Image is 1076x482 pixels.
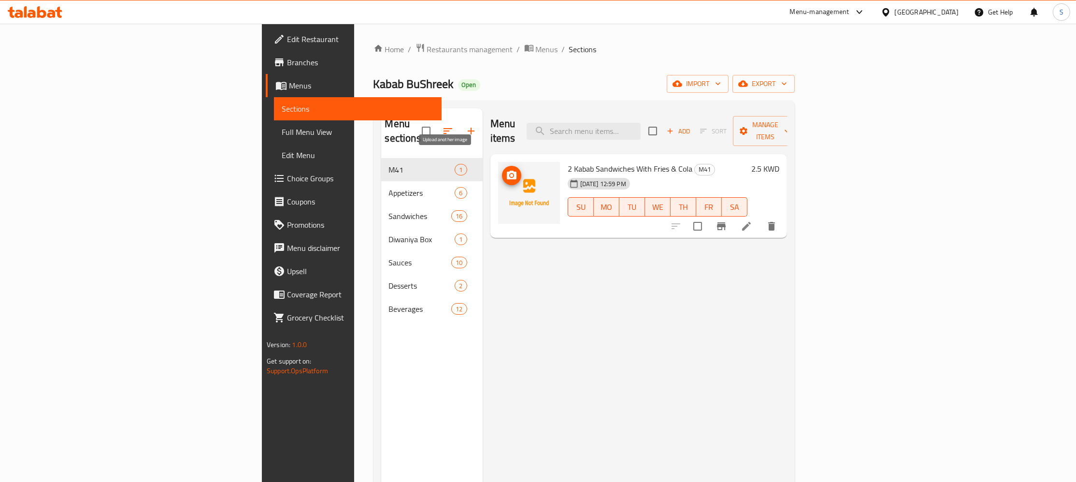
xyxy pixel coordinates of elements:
button: Add section [459,119,483,143]
span: Kabab BuShreek [373,73,454,95]
span: 10 [452,258,466,267]
span: Select section [643,121,663,141]
span: Open [458,81,480,89]
span: Add [665,126,691,137]
div: Diwaniya Box1 [381,228,483,251]
span: WE [649,200,667,214]
span: 2 [455,281,466,291]
span: Promotions [287,219,434,231]
span: Version: [267,338,290,351]
button: Branch-specific-item [710,215,733,238]
nav: breadcrumb [373,43,795,56]
button: WE [645,197,671,217]
a: Sections [274,97,442,120]
span: Sort sections [436,119,459,143]
div: Sandwiches16 [381,204,483,228]
span: Branches [287,57,434,68]
span: import [674,78,721,90]
div: M41 [694,164,715,175]
button: MO [594,197,619,217]
a: Edit Menu [274,144,442,167]
span: Sections [282,103,434,115]
span: Restaurants management [427,44,513,55]
span: Menu disclaimer [287,242,434,254]
span: SA [726,200,744,214]
a: Grocery Checklist [266,306,442,329]
div: items [451,257,467,268]
span: 6 [455,189,466,198]
a: Coverage Report [266,283,442,306]
div: Desserts2 [381,274,483,297]
a: Promotions [266,213,442,236]
a: Coupons [266,190,442,213]
div: items [451,303,467,315]
span: Full Menu View [282,126,434,138]
span: Sections [569,44,597,55]
nav: Menu sections [381,154,483,324]
button: export [732,75,795,93]
span: Grocery Checklist [287,312,434,323]
span: Choice Groups [287,173,434,184]
span: 1 [455,165,466,175]
a: Branches [266,51,442,74]
span: Menus [536,44,558,55]
a: Support.OpsPlatform [267,365,328,377]
button: upload picture [502,166,521,185]
img: 2 Kabab Sandwiches With Fries & Cola [498,162,560,224]
div: M411 [381,158,483,181]
span: Coupons [287,196,434,207]
div: items [455,234,467,245]
div: Open [458,79,480,91]
h2: Menu items [490,117,516,146]
button: delete [760,215,783,238]
div: items [455,164,467,175]
span: 2 Kabab Sandwiches With Fries & Cola [568,161,692,176]
button: SU [568,197,594,217]
a: Menu disclaimer [266,236,442,260]
button: TU [619,197,645,217]
a: Menus [266,74,442,97]
span: 1.0.0 [292,338,307,351]
a: Full Menu View [274,120,442,144]
li: / [562,44,565,55]
div: Sauces [389,257,452,268]
span: MO [598,200,616,214]
span: Diwaniya Box [389,234,455,245]
span: TH [674,200,692,214]
button: SA [722,197,747,217]
div: items [455,187,467,199]
h6: 2.5 KWD [751,162,779,175]
a: Choice Groups [266,167,442,190]
a: Upsell [266,260,442,283]
a: Edit menu item [741,220,752,232]
span: Edit Menu [282,149,434,161]
span: 16 [452,212,466,221]
span: TU [623,200,641,214]
input: search [527,123,641,140]
span: Beverages [389,303,452,315]
span: Sandwiches [389,210,452,222]
div: Menu-management [790,6,849,18]
span: Get support on: [267,355,311,367]
span: Appetizers [389,187,455,199]
button: import [667,75,729,93]
div: Beverages12 [381,297,483,321]
span: FR [700,200,718,214]
span: Desserts [389,280,455,292]
span: export [740,78,787,90]
span: 12 [452,305,466,314]
button: Add [663,124,694,139]
span: M41 [389,164,455,175]
div: items [451,210,467,222]
span: Select section first [694,124,733,139]
div: Appetizers6 [381,181,483,204]
span: 1 [455,235,466,244]
span: Edit Restaurant [287,33,434,45]
span: Coverage Report [287,289,434,300]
